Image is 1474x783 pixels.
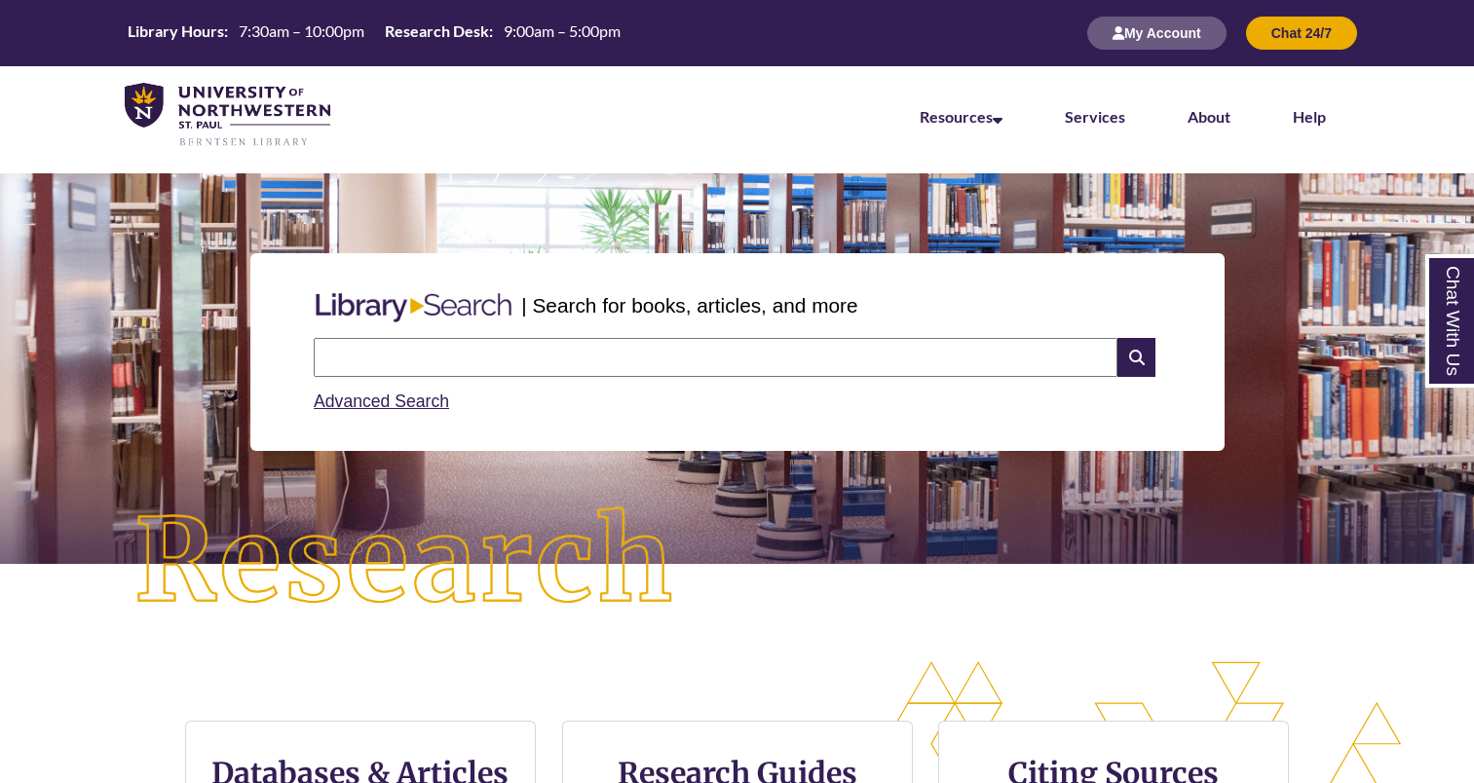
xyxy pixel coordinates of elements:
[125,83,330,148] img: UNWSP Library Logo
[1087,17,1227,50] button: My Account
[1087,24,1227,41] a: My Account
[1246,24,1357,41] a: Chat 24/7
[74,447,737,678] img: Research
[1188,107,1230,126] a: About
[306,285,521,330] img: Libary Search
[239,21,364,40] span: 7:30am – 10:00pm
[1246,17,1357,50] button: Chat 24/7
[377,20,496,42] th: Research Desk:
[314,391,449,411] a: Advanced Search
[521,290,857,320] p: | Search for books, articles, and more
[120,20,628,45] table: Hours Today
[1117,338,1154,377] i: Search
[920,107,1002,126] a: Resources
[1293,107,1326,126] a: Help
[120,20,628,47] a: Hours Today
[504,21,621,40] span: 9:00am – 5:00pm
[1065,107,1125,126] a: Services
[120,20,231,42] th: Library Hours:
